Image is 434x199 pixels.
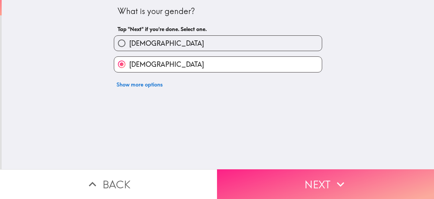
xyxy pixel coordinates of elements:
[114,36,322,51] button: [DEMOGRAPHIC_DATA]
[118,25,318,33] h6: Tap "Next" if you're done. Select one.
[217,169,434,199] button: Next
[129,60,204,69] span: [DEMOGRAPHIC_DATA]
[114,57,322,72] button: [DEMOGRAPHIC_DATA]
[129,39,204,48] span: [DEMOGRAPHIC_DATA]
[118,6,318,17] div: What is your gender?
[114,78,165,91] button: Show more options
